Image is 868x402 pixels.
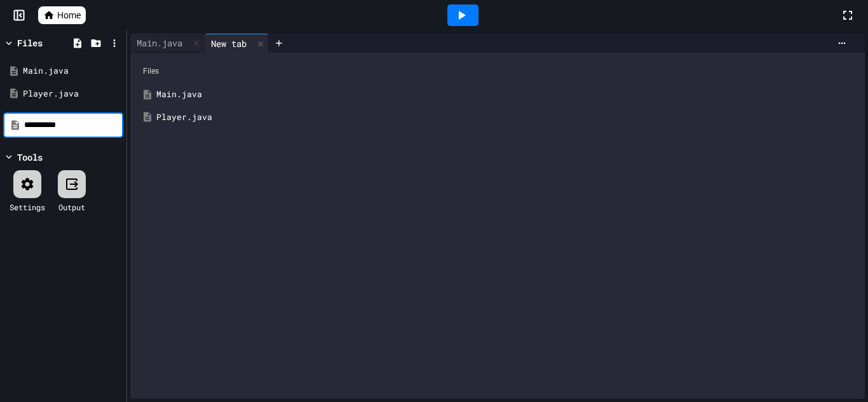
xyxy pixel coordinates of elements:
div: Main.java [156,88,857,101]
div: Files [17,36,43,50]
div: Player.java [156,111,857,124]
div: Settings [10,201,45,213]
div: Main.java [23,65,122,77]
div: New tab [205,34,269,53]
a: Home [38,6,86,24]
div: Player.java [23,88,122,100]
div: Tools [17,151,43,164]
div: New tab [205,37,253,50]
div: Main.java [130,34,205,53]
div: Files [137,59,858,83]
div: Output [58,201,85,213]
span: Home [57,9,81,22]
div: Main.java [130,36,189,50]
